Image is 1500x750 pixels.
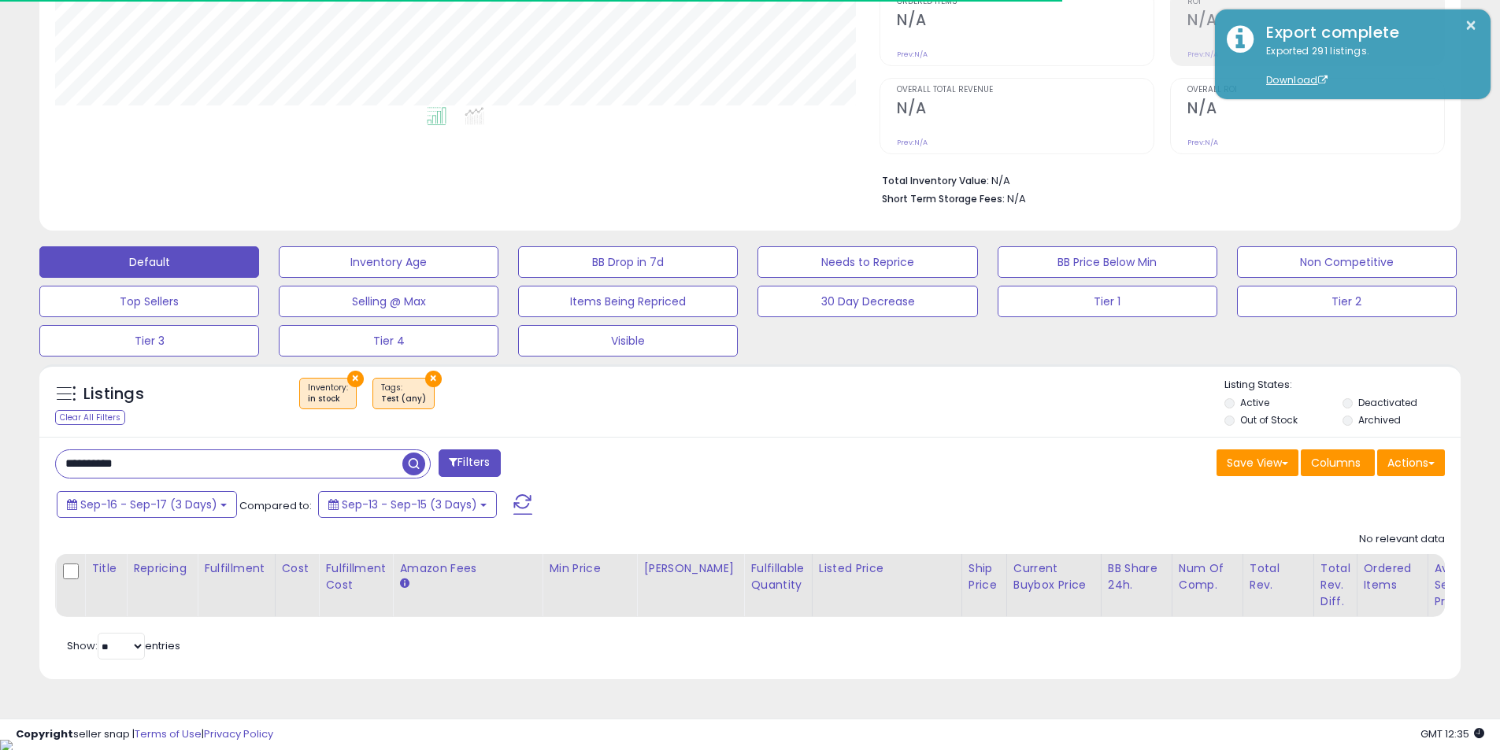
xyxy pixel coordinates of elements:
div: Total Rev. [1250,560,1307,593]
div: Total Rev. Diff. [1320,560,1350,610]
label: Active [1240,396,1269,409]
button: Non Competitive [1237,246,1457,278]
div: Test (any) [381,393,426,405]
button: Default [39,246,259,278]
div: Current Buybox Price [1013,560,1094,593]
div: No relevant data [1359,532,1445,547]
button: × [425,371,442,387]
small: Prev: N/A [1187,138,1218,147]
span: Columns [1311,455,1361,471]
div: Repricing [133,560,191,577]
div: Fulfillment Cost [325,560,386,593]
small: Prev: N/A [1187,50,1218,59]
div: Amazon Fees [399,560,535,577]
button: Tier 3 [39,325,259,357]
a: Privacy Policy [204,726,273,741]
div: [PERSON_NAME] [643,560,737,577]
button: Tier 1 [998,286,1217,317]
div: Avg Selling Price [1435,560,1492,610]
button: Sep-13 - Sep-15 (3 Days) [318,491,497,518]
button: 30 Day Decrease [757,286,977,317]
div: Ship Price [969,560,1000,593]
button: Tier 2 [1237,286,1457,317]
button: × [347,371,364,387]
span: Sep-16 - Sep-17 (3 Days) [80,497,217,512]
small: Amazon Fees. [399,577,409,591]
b: Short Term Storage Fees: [882,192,1005,205]
button: Selling @ Max [279,286,498,317]
b: Total Inventory Value: [882,174,989,187]
strong: Copyright [16,726,73,741]
button: Items Being Repriced [518,286,738,317]
button: Visible [518,325,738,357]
div: Fulfillable Quantity [750,560,805,593]
p: Listing States: [1224,378,1461,393]
div: Cost [282,560,313,577]
div: Num of Comp. [1179,560,1236,593]
a: Download [1266,73,1328,87]
h2: N/A [1187,11,1444,32]
label: Archived [1358,413,1401,427]
h2: N/A [897,99,1154,120]
button: Needs to Reprice [757,246,977,278]
button: BB Drop in 7d [518,246,738,278]
div: Ordered Items [1364,560,1421,593]
small: Prev: N/A [897,138,928,147]
button: Filters [439,449,500,477]
div: Min Price [549,560,630,577]
span: Overall Total Revenue [897,86,1154,94]
div: Title [91,560,120,577]
span: Inventory : [308,382,348,405]
span: Show: entries [67,638,180,653]
div: Clear All Filters [55,410,125,425]
button: Top Sellers [39,286,259,317]
h2: N/A [897,11,1154,32]
label: Deactivated [1358,396,1417,409]
h5: Listings [83,383,144,405]
li: N/A [882,170,1433,189]
span: Tags : [381,382,426,405]
span: N/A [1007,191,1026,206]
div: Exported 291 listings. [1254,44,1479,88]
button: Inventory Age [279,246,498,278]
button: Columns [1301,449,1375,476]
div: Listed Price [819,560,955,577]
div: in stock [308,393,348,405]
small: Prev: N/A [897,50,928,59]
div: seller snap | | [16,727,273,742]
div: Export complete [1254,21,1479,44]
button: BB Price Below Min [998,246,1217,278]
button: Sep-16 - Sep-17 (3 Days) [57,491,237,518]
span: 2025-09-17 12:35 GMT [1420,726,1484,741]
button: × [1465,16,1477,35]
div: BB Share 24h. [1108,560,1165,593]
a: Terms of Use [135,726,202,741]
h2: N/A [1187,99,1444,120]
div: Fulfillment [204,560,268,577]
button: Tier 4 [279,325,498,357]
span: Compared to: [239,498,312,513]
label: Out of Stock [1240,413,1298,427]
button: Save View [1217,449,1298,476]
span: Sep-13 - Sep-15 (3 Days) [342,497,477,512]
button: Actions [1377,449,1445,476]
span: Overall ROI [1187,86,1444,94]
